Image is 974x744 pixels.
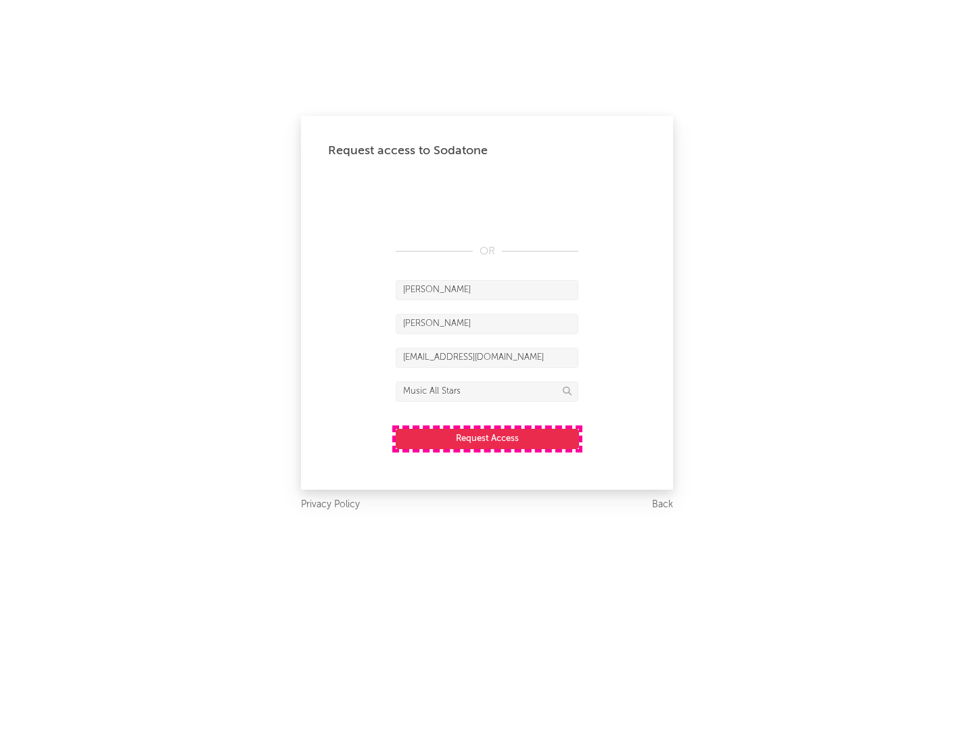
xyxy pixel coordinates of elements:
input: Last Name [396,314,578,334]
input: Email [396,348,578,368]
div: OR [396,243,578,260]
div: Request access to Sodatone [328,143,646,159]
input: First Name [396,280,578,300]
input: Division [396,381,578,402]
a: Privacy Policy [301,496,360,513]
button: Request Access [396,429,579,449]
a: Back [652,496,673,513]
